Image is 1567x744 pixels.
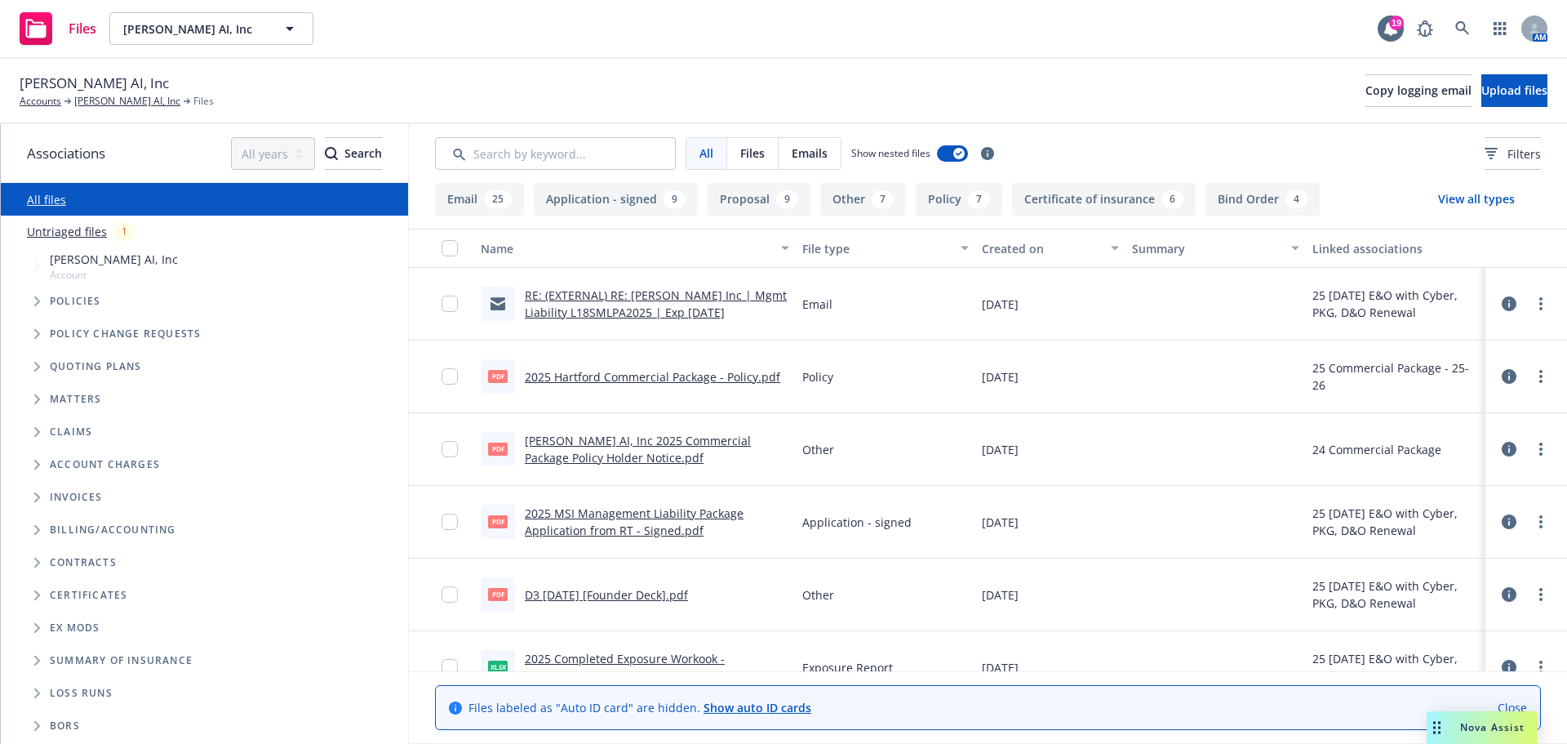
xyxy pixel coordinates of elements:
[982,441,1019,458] span: [DATE]
[50,656,193,666] span: Summary of insurance
[802,586,834,604] span: Other
[802,296,832,313] span: Email
[1481,82,1547,98] span: Upload files
[442,514,458,530] input: Toggle Row Selected
[1312,577,1479,612] div: 25 [DATE] E&O with Cyber, PKG, D&O Renewal
[50,460,160,470] span: Account charges
[325,137,382,170] button: SearchSearch
[1412,183,1541,216] button: View all types
[776,190,798,208] div: 9
[1365,74,1472,107] button: Copy logging email
[1531,294,1551,314] a: more
[1312,505,1479,539] div: 25 [DATE] E&O with Cyber, PKG, D&O Renewal
[1312,359,1479,394] div: 25 Commercial Package - 25-26
[1531,439,1551,459] a: more
[50,558,117,568] span: Contracts
[1285,190,1307,208] div: 4
[468,699,811,716] span: Files labeled as "Auto ID card" are hidden.
[1531,512,1551,532] a: more
[481,240,771,257] div: Name
[435,183,524,216] button: Email
[1312,287,1479,321] div: 25 [DATE] E&O with Cyber, PKG, D&O Renewal
[50,394,101,404] span: Matters
[982,240,1101,257] div: Created on
[1484,12,1516,45] a: Switch app
[442,441,458,457] input: Toggle Row Selected
[802,240,951,257] div: File type
[193,94,214,109] span: Files
[325,138,382,169] div: Search
[442,659,458,675] input: Toggle Row Selected
[50,362,142,372] span: Quoting plans
[27,192,66,207] a: All files
[50,590,127,600] span: Certificates
[20,94,61,109] a: Accounts
[1427,711,1538,744] button: Nova Assist
[1460,720,1525,734] span: Nova Assist
[525,506,744,538] a: 2025 MSI Management Liability Package Application from RT - Signed.pdf
[488,588,508,600] span: pdf
[699,145,713,162] span: All
[50,268,178,282] span: Account
[968,190,990,208] div: 7
[50,296,101,306] span: Policies
[50,525,176,535] span: Billing/Accounting
[50,329,201,339] span: Policy change requests
[1306,229,1485,268] button: Linked associations
[1312,650,1479,684] div: 25 [DATE] E&O with Cyber, PKG, D&O Renewal
[525,287,787,320] a: RE: (EXTERNAL) RE: [PERSON_NAME] Inc | Mgmt Liability L18SMLPA2025 | Exp [DATE]
[1531,585,1551,604] a: more
[872,190,894,208] div: 7
[708,183,810,216] button: Proposal
[525,369,780,385] a: 2025 Hartford Commercial Package - Policy.pdf
[1389,16,1404,30] div: 19
[50,721,80,731] span: BORs
[442,240,458,256] input: Select all
[13,6,103,51] a: Files
[442,368,458,385] input: Toggle Row Selected
[982,514,1019,531] span: [DATE]
[484,190,512,208] div: 25
[792,145,828,162] span: Emails
[982,368,1019,385] span: [DATE]
[50,623,100,633] span: Ex Mods
[442,586,458,603] input: Toggle Row Selected
[27,143,105,164] span: Associations
[851,146,930,160] span: Show nested files
[50,688,113,698] span: Loss Runs
[1312,441,1441,458] div: 24 Commercial Package
[664,190,686,208] div: 9
[488,443,508,455] span: pdf
[1012,183,1196,216] button: Certificate of insurance
[1312,240,1479,257] div: Linked associations
[113,222,135,241] div: 1
[109,12,313,45] button: [PERSON_NAME] AI, Inc
[1125,229,1305,268] button: Summary
[982,586,1019,604] span: [DATE]
[1161,190,1183,208] div: 6
[50,492,103,502] span: Invoices
[69,22,96,35] span: Files
[534,183,698,216] button: Application - signed
[1531,657,1551,677] a: more
[820,183,906,216] button: Other
[488,515,508,528] span: pdf
[27,223,107,240] a: Untriaged files
[1427,711,1447,744] div: Drag to move
[474,229,796,268] button: Name
[488,370,508,382] span: pdf
[802,514,912,531] span: Application - signed
[982,659,1019,676] span: [DATE]
[802,368,833,385] span: Policy
[435,137,676,170] input: Search by keyword...
[1205,183,1320,216] button: Bind Order
[982,296,1019,313] span: [DATE]
[1446,12,1479,45] a: Search
[916,183,1002,216] button: Policy
[1,514,408,742] div: Folder Tree Example
[525,651,725,684] a: 2025 Completed Exposure Workook - [PERSON_NAME] AI.xlsx
[1507,145,1541,163] span: Filters
[1485,137,1541,170] button: Filters
[704,700,811,715] a: Show auto ID cards
[50,427,92,437] span: Claims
